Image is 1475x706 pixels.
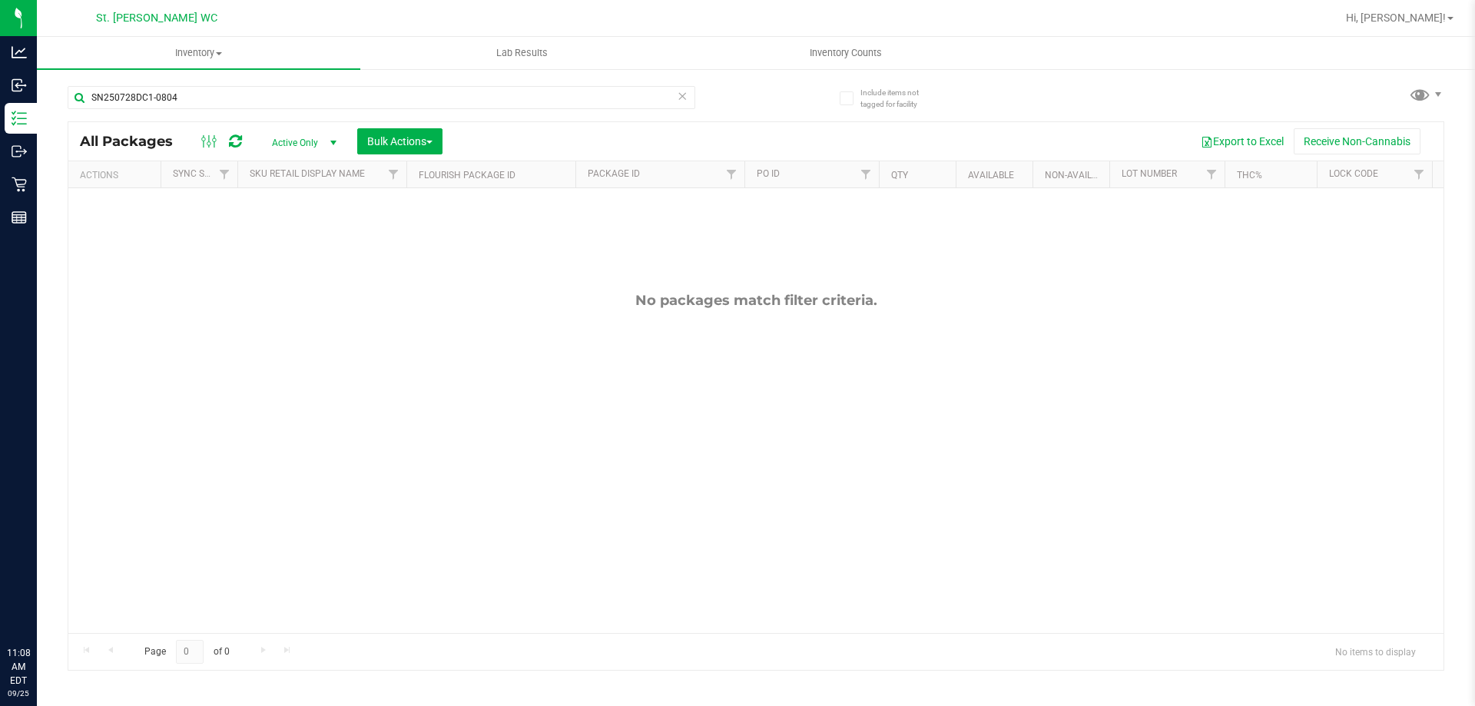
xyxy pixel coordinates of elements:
a: Package ID [588,168,640,179]
button: Receive Non-Cannabis [1294,128,1420,154]
a: Filter [1407,161,1432,187]
iframe: Resource center [15,583,61,629]
inline-svg: Inbound [12,78,27,93]
a: Sync Status [173,168,232,179]
span: All Packages [80,133,188,150]
inline-svg: Retail [12,177,27,192]
a: Inventory Counts [684,37,1007,69]
input: Search Package ID, Item Name, SKU, Lot or Part Number... [68,86,695,109]
a: Non-Available [1045,170,1113,181]
a: Filter [381,161,406,187]
inline-svg: Analytics [12,45,27,60]
a: Inventory [37,37,360,69]
span: Page of 0 [131,640,242,664]
inline-svg: Reports [12,210,27,225]
a: Sku Retail Display Name [250,168,365,179]
a: Filter [719,161,744,187]
a: THC% [1237,170,1262,181]
span: No items to display [1323,640,1428,663]
span: St. [PERSON_NAME] WC [96,12,217,25]
span: Inventory Counts [789,46,903,60]
a: Lab Results [360,37,684,69]
span: Include items not tagged for facility [860,87,937,110]
a: Available [968,170,1014,181]
a: Lock Code [1329,168,1378,179]
span: Lab Results [476,46,568,60]
inline-svg: Outbound [12,144,27,159]
span: Clear [677,86,688,106]
inline-svg: Inventory [12,111,27,126]
span: Hi, [PERSON_NAME]! [1346,12,1446,24]
a: Filter [854,161,879,187]
span: Inventory [37,46,360,60]
button: Bulk Actions [357,128,442,154]
span: Bulk Actions [367,135,433,147]
a: PO ID [757,168,780,179]
a: Qty [891,170,908,181]
a: Lot Number [1122,168,1177,179]
button: Export to Excel [1191,128,1294,154]
p: 11:08 AM EDT [7,646,30,688]
a: Filter [212,161,237,187]
div: No packages match filter criteria. [68,292,1444,309]
p: 09/25 [7,688,30,699]
a: Flourish Package ID [419,170,515,181]
div: Actions [80,170,154,181]
a: Filter [1199,161,1225,187]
